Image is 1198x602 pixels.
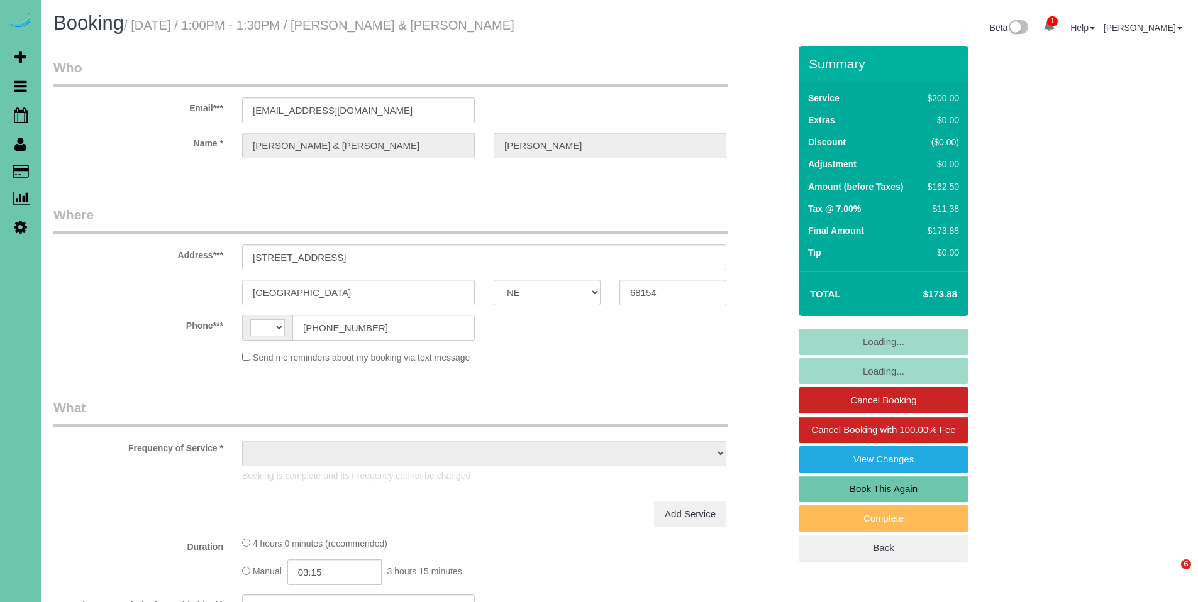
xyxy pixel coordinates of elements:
span: 1 [1047,16,1058,26]
p: Booking is complete and its Frequency cannot be changed [242,469,726,482]
legend: What [53,398,728,427]
span: 6 [1181,559,1191,569]
img: New interface [1007,20,1028,36]
legend: Where [53,205,728,234]
span: 3 hours 15 minutes [387,567,462,577]
a: 1 [1037,13,1062,40]
div: $0.00 [923,114,959,126]
label: Service [808,92,840,104]
label: Final Amount [808,224,864,237]
span: Manual [253,567,282,577]
a: Help [1070,23,1095,33]
span: 4 hours 0 minutes (recommended) [253,539,387,549]
div: $200.00 [923,92,959,104]
a: [PERSON_NAME] [1104,23,1182,33]
div: $11.38 [923,202,959,215]
label: Tax @ 7.00% [808,202,861,215]
div: $0.00 [923,246,959,259]
label: Adjustment [808,158,857,170]
div: $173.88 [923,224,959,237]
a: Cancel Booking with 100.00% Fee [799,417,968,443]
label: Frequency of Service * [44,437,233,454]
span: Cancel Booking with 100.00% Fee [811,424,955,435]
legend: Who [53,58,728,87]
a: Beta [990,23,1029,33]
a: Cancel Booking [799,387,968,413]
small: / [DATE] / 1:00PM - 1:30PM / [PERSON_NAME] & [PERSON_NAME] [124,18,514,32]
a: Back [799,535,968,561]
div: $0.00 [923,158,959,170]
label: Extras [808,114,835,126]
a: View Changes [799,446,968,473]
span: Send me reminders about my booking via text message [253,353,470,363]
label: Discount [808,136,846,148]
div: $162.50 [923,180,959,193]
iframe: Intercom live chat [1155,559,1185,589]
div: ($0.00) [923,136,959,148]
a: Book This Again [799,476,968,502]
label: Amount (before Taxes) [808,180,903,193]
label: Tip [808,246,821,259]
span: Booking [53,12,124,34]
img: Automaid Logo [8,13,33,30]
a: Add Service [654,501,726,527]
label: Duration [44,536,233,553]
label: Name * [44,133,233,150]
strong: Total [810,288,841,299]
h4: $173.88 [885,289,957,300]
h3: Summary [809,57,962,71]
